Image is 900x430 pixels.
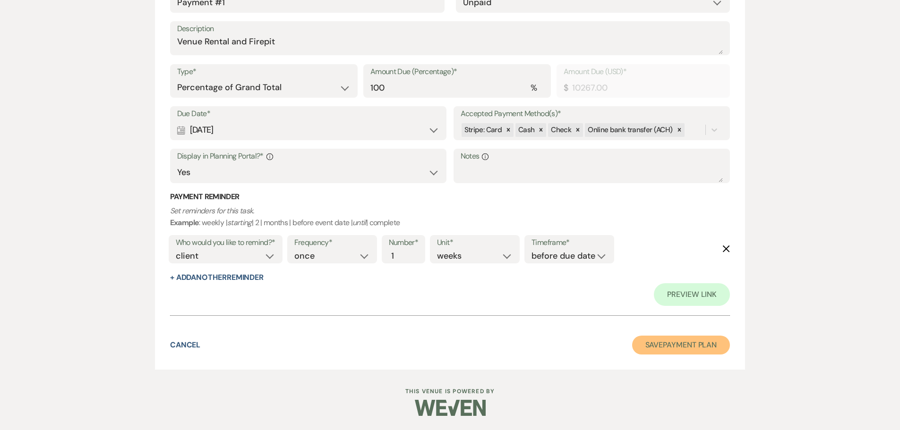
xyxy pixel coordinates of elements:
[551,125,571,135] span: Check
[177,65,351,79] label: Type*
[464,125,502,135] span: Stripe: Card
[632,336,730,354] button: SavePayment Plan
[437,236,513,250] label: Unit*
[170,192,730,202] h3: Payment Reminder
[518,125,534,135] span: Cash
[415,391,486,424] img: Weven Logo
[564,65,723,79] label: Amount Due (USD)*
[177,35,723,54] textarea: Venue Rental and Firepit
[461,150,723,163] label: Notes
[170,206,254,216] i: Set reminders for this task.
[176,236,275,250] label: Who would you like to remind?*
[170,205,730,229] p: : weekly | | 2 | months | before event date | | complete
[654,283,730,306] a: Preview Link
[170,274,264,281] button: + AddAnotherReminder
[370,65,544,79] label: Amount Due (Percentage)*
[588,125,672,135] span: Online bank transfer (ACH)
[352,218,366,228] i: until
[531,82,537,94] div: %
[170,218,199,228] b: Example
[389,236,419,250] label: Number*
[294,236,370,250] label: Frequency*
[177,107,440,121] label: Due Date*
[461,107,723,121] label: Accepted Payment Method(s)*
[177,121,440,139] div: [DATE]
[227,218,252,228] i: starting
[564,82,568,94] div: $
[170,341,201,349] button: Cancel
[177,150,440,163] label: Display in Planning Portal?*
[177,22,723,36] label: Description
[531,236,607,250] label: Timeframe*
